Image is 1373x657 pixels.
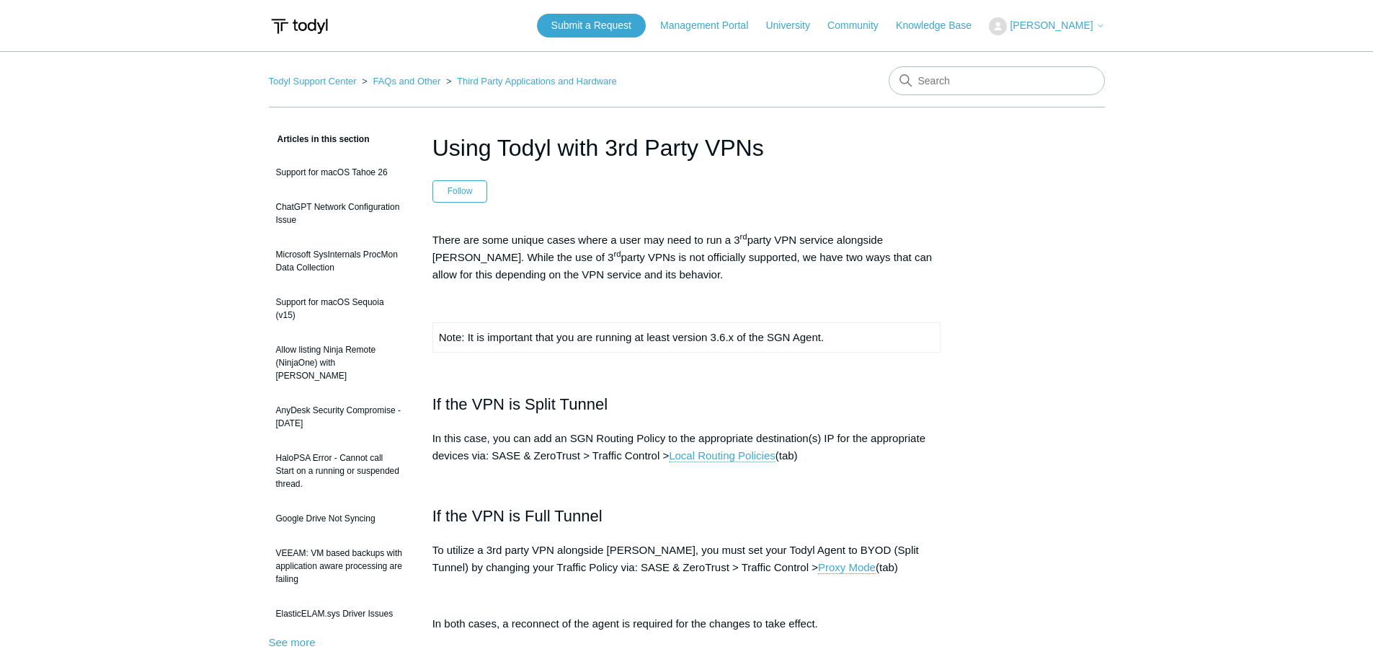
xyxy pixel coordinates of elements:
a: Proxy Mode [818,561,876,574]
a: Support for macOS Sequoia (v15) [269,288,411,329]
p: In this case, you can add an SGN Routing Policy to the appropriate destination(s) IP for the appr... [432,430,941,464]
a: Support for macOS Tahoe 26 [269,159,411,186]
li: Third Party Applications and Hardware [443,76,617,87]
p: To utilize a 3rd party VPN alongside [PERSON_NAME], you must set your Todyl Agent to BYOD (Split ... [432,542,941,576]
p: There are some unique cases where a user may need to run a 3 party VPN service alongside [PERSON_... [432,232,941,283]
sup: rd [740,232,747,241]
sup: rd [613,250,621,258]
li: FAQs and Other [359,76,443,87]
p: In both cases, a reconnect of the agent is required for the changes to take effect. [432,615,941,632]
a: AnyDesk Security Compromise - [DATE] [269,397,411,437]
a: HaloPSA Error - Cannot call Start on a running or suspended thread. [269,444,411,498]
img: Todyl Support Center Help Center home page [269,13,330,40]
button: Follow Article [432,180,488,202]
a: Community [827,18,893,33]
a: See more [269,636,316,648]
input: Search [889,66,1105,95]
h2: If the VPN is Full Tunnel [432,503,941,529]
li: Todyl Support Center [269,76,360,87]
a: Third Party Applications and Hardware [457,76,617,87]
a: University [765,18,824,33]
a: Knowledge Base [896,18,986,33]
a: VEEAM: VM based backups with application aware processing are failing [269,539,411,593]
a: Google Drive Not Syncing [269,505,411,532]
a: Todyl Support Center [269,76,357,87]
span: Articles in this section [269,134,370,144]
a: FAQs and Other [373,76,440,87]
h2: If the VPN is Split Tunnel [432,392,941,417]
a: ElasticELAM.sys Driver Issues [269,600,411,627]
a: Microsoft SysInternals ProcMon Data Collection [269,241,411,281]
a: ChatGPT Network Configuration Issue [269,193,411,234]
a: Local Routing Policies [669,449,776,462]
h1: Using Todyl with 3rd Party VPNs [432,131,941,165]
button: [PERSON_NAME] [989,17,1104,35]
td: Note: It is important that you are running at least version 3.6.x of the SGN Agent. [432,322,941,352]
span: [PERSON_NAME] [1010,19,1093,31]
a: Management Portal [660,18,763,33]
a: Submit a Request [537,14,646,38]
a: Allow listing Ninja Remote (NinjaOne) with [PERSON_NAME] [269,336,411,389]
